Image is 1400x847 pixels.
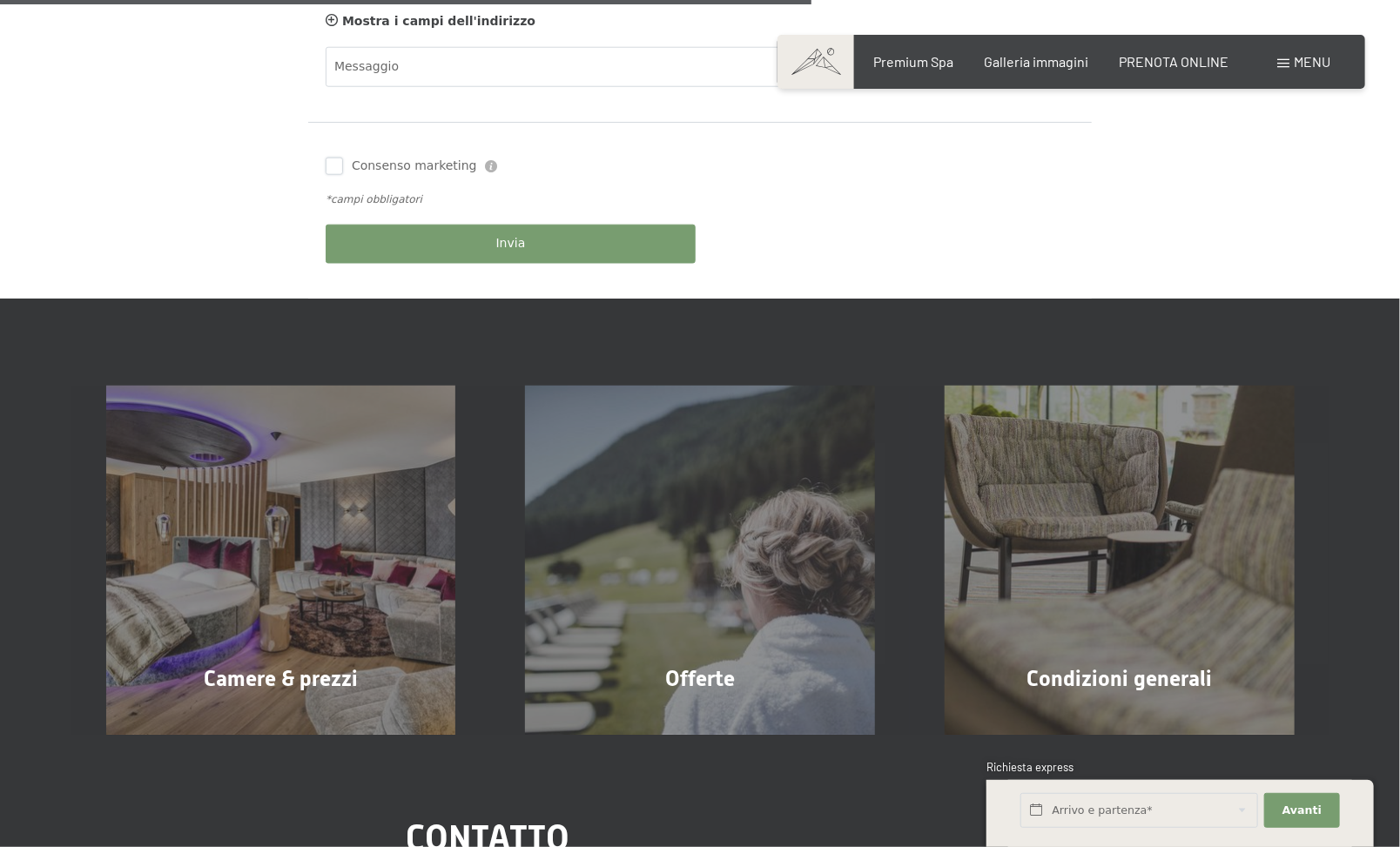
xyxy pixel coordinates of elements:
a: Vacanza in Alto Adige all’Hotel Schwarzenstein – Richiesta Offerte [490,386,910,736]
a: Vacanza in Alto Adige all’Hotel Schwarzenstein – Richiesta Condizioni generali [910,386,1329,736]
span: Avanti [1282,803,1322,818]
span: Consenso marketing [352,158,477,175]
a: PRENOTA ONLINE [1120,53,1229,70]
a: Premium Spa [873,53,953,70]
span: Offerte [665,666,735,691]
button: Invia [326,225,696,264]
span: Invia [496,235,526,252]
span: Camere & prezzi [204,666,358,691]
a: Galleria immagini [985,53,1089,70]
span: Condizioni generali [1026,666,1212,691]
div: *campi obbligatori [326,192,1074,207]
span: Richiesta express [986,760,1074,774]
span: Menu [1294,53,1330,70]
button: Avanti [1264,793,1339,829]
span: Mostra i campi dell'indirizzo [342,14,535,28]
a: Vacanza in Alto Adige all’Hotel Schwarzenstein – Richiesta Camere & prezzi [71,386,491,736]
